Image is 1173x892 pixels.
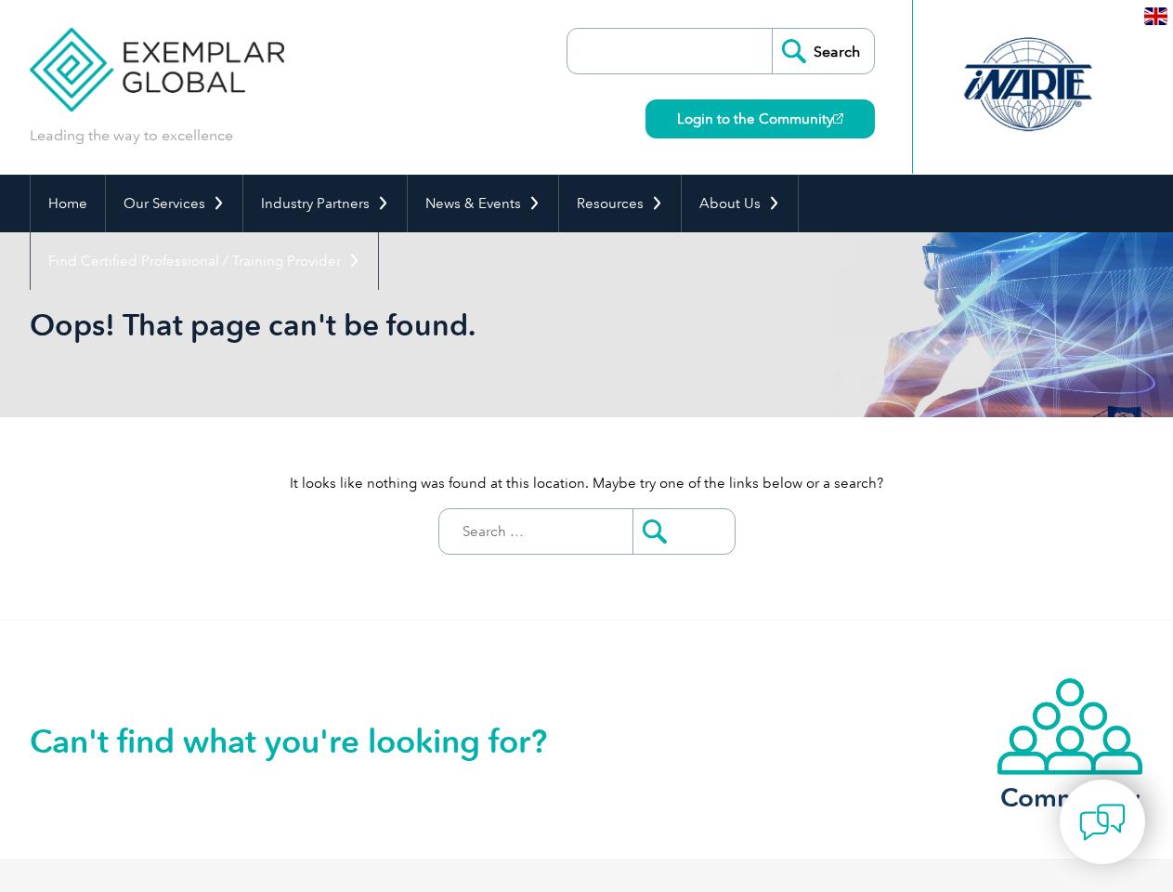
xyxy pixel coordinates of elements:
[645,99,875,138] a: Login to the Community
[996,676,1144,809] a: Community
[632,509,735,554] input: Submit
[30,473,1144,493] p: It looks like nothing was found at this location. Maybe try one of the links below or a search?
[1144,7,1167,25] img: en
[408,175,558,232] a: News & Events
[30,307,743,343] h1: Oops! That page can't be found.
[31,232,378,290] a: Find Certified Professional / Training Provider
[30,125,233,146] p: Leading the way to excellence
[772,29,874,73] input: Search
[833,113,843,124] img: open_square.png
[996,786,1144,809] h3: Community
[682,175,798,232] a: About Us
[559,175,681,232] a: Resources
[30,727,587,756] h2: Can't find what you're looking for?
[996,676,1144,777] img: icon-community.webp
[31,175,105,232] a: Home
[243,175,407,232] a: Industry Partners
[1079,799,1126,846] img: contact-chat.png
[106,175,242,232] a: Our Services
